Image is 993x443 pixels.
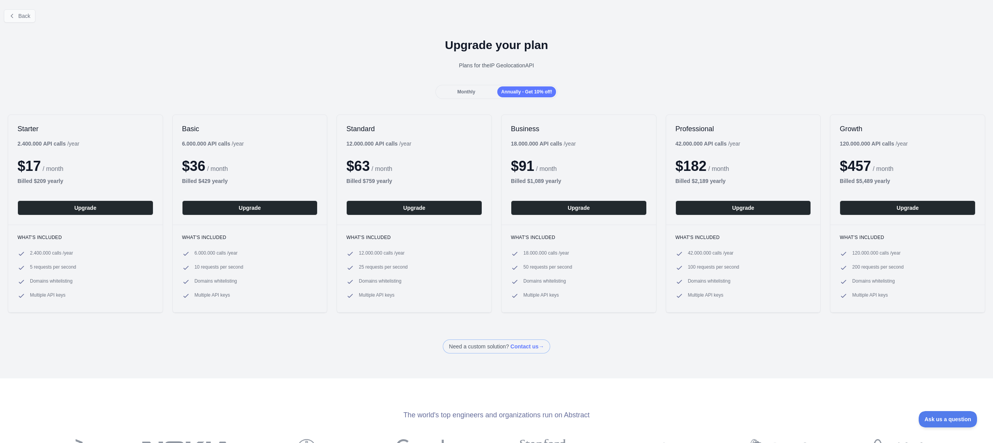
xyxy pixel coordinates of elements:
b: 42.000.000 API calls [675,141,727,147]
div: / year [511,140,576,148]
h2: Professional [675,124,811,134]
span: $ 91 [511,158,534,174]
span: $ 182 [675,158,707,174]
b: 18.000.000 API calls [511,141,562,147]
div: / year [675,140,740,148]
h2: Business [511,124,647,134]
iframe: Toggle Customer Support [919,411,977,427]
h2: Standard [346,124,482,134]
